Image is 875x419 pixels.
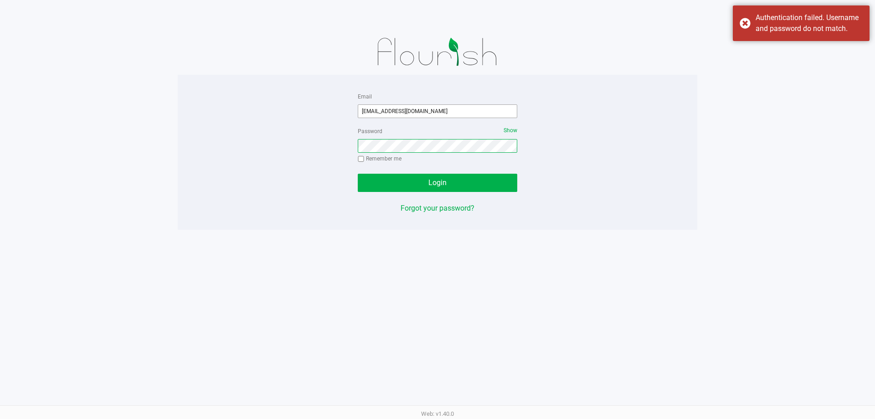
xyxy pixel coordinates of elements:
[421,410,454,417] span: Web: v1.40.0
[358,127,382,135] label: Password
[358,155,401,163] label: Remember me
[401,203,474,214] button: Forgot your password?
[358,174,517,192] button: Login
[504,127,517,134] span: Show
[428,178,447,187] span: Login
[358,156,364,162] input: Remember me
[756,12,863,34] div: Authentication failed. Username and password do not match.
[358,93,372,101] label: Email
